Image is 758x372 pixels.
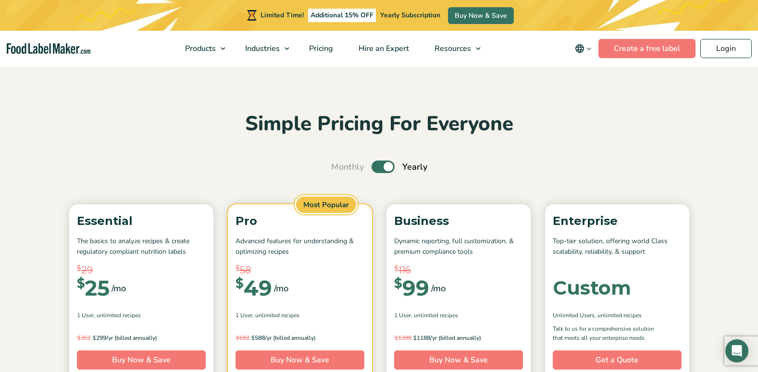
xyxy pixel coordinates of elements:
a: Resources [422,31,485,66]
label: Toggle [372,161,395,173]
span: $ [394,263,398,274]
span: Additional 15% OFF [308,9,376,22]
div: 49 [236,277,272,298]
a: Buy Now & Save [77,350,206,370]
span: $ [77,277,85,290]
p: Essential [77,212,206,230]
span: $ [413,334,417,341]
del: 1398 [394,334,411,342]
a: Buy Now & Save [394,350,523,370]
a: Products [173,31,230,66]
p: 588/yr (billed annually) [236,333,364,343]
span: , Unlimited Recipes [252,311,299,320]
span: , Unlimited Recipes [94,311,141,320]
a: Buy Now & Save [448,7,514,24]
span: $ [394,334,398,341]
span: 116 [398,263,411,277]
span: Yearly Subscription [380,11,440,20]
span: Pricing [306,43,334,54]
span: Resources [432,43,472,54]
a: Get a Quote [553,350,682,370]
a: Login [700,39,752,58]
span: , Unlimited Recipes [595,311,642,320]
a: Create a free label [598,39,696,58]
div: Open Intercom Messenger [725,339,748,362]
a: Pricing [297,31,344,66]
del: 692 [236,334,249,342]
p: Top-tier solution, offering world Class scalability, reliability, & support [553,236,682,258]
span: 58 [240,263,251,277]
p: 1188/yr (billed annually) [394,333,523,343]
span: Limited Time! [261,11,304,20]
p: Business [394,212,523,230]
span: /mo [274,282,288,295]
span: 1 User [77,311,94,320]
span: $ [77,334,81,341]
span: $ [236,263,240,274]
p: The basics to analyze recipes & create regulatory compliant nutrition labels [77,236,206,258]
span: Industries [242,43,281,54]
h2: Simple Pricing For Everyone [64,111,694,137]
span: $ [236,277,244,290]
p: Enterprise [553,212,682,230]
p: Advanced features for understanding & optimizing recipes [236,236,364,258]
span: $ [77,263,81,274]
span: /mo [431,282,446,295]
span: , Unlimited Recipes [411,311,458,320]
span: Monthly [331,161,364,174]
span: 29 [81,263,93,277]
p: Pro [236,212,364,230]
span: /mo [112,282,126,295]
p: Dynamic reporting, full customization, & premium compliance tools [394,236,523,258]
span: Products [182,43,217,54]
div: 99 [394,277,429,298]
span: $ [394,277,402,290]
div: 25 [77,277,110,298]
span: Most Popular [295,195,358,215]
del: 352 [77,334,91,342]
p: Talk to us for a comprehensive solution that meets all your enterprise needs [553,324,663,343]
a: Buy Now & Save [236,350,364,370]
div: Custom [553,278,631,298]
a: Industries [233,31,294,66]
span: $ [92,334,96,341]
span: Unlimited Users [553,311,595,320]
span: 1 User [236,311,252,320]
a: Hire an Expert [346,31,420,66]
span: 1 User [394,311,411,320]
p: 299/yr (billed annually) [77,333,206,343]
span: $ [236,334,239,341]
span: $ [251,334,255,341]
span: Hire an Expert [356,43,410,54]
span: Yearly [402,161,427,174]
